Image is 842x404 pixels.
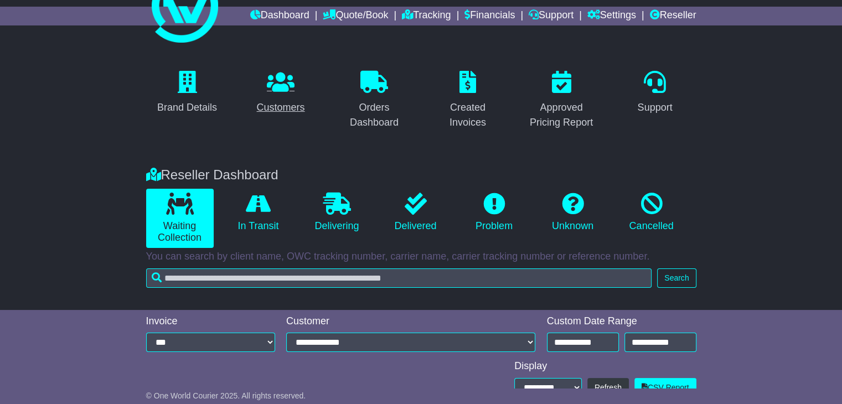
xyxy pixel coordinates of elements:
[539,189,607,236] a: Unknown
[657,268,696,288] button: Search
[256,100,304,115] div: Customers
[382,189,450,236] a: Delivered
[587,378,629,397] button: Refresh
[547,315,696,328] div: Custom Date Range
[150,67,224,119] a: Brand Details
[225,189,292,236] a: In Transit
[618,189,685,236] a: Cancelled
[141,167,702,183] div: Reseller Dashboard
[340,100,409,130] div: Orders Dashboard
[464,7,515,25] a: Financials
[333,67,416,134] a: Orders Dashboard
[434,100,502,130] div: Created Invoices
[146,251,696,263] p: You can search by client name, OWC tracking number, carrier name, carrier tracking number or refe...
[461,189,528,236] a: Problem
[427,67,509,134] a: Created Invoices
[630,67,679,119] a: Support
[587,7,636,25] a: Settings
[649,7,696,25] a: Reseller
[249,67,312,119] a: Customers
[529,7,574,25] a: Support
[146,315,276,328] div: Invoice
[146,189,214,248] a: Waiting Collection
[514,360,696,372] div: Display
[528,100,596,130] div: Approved Pricing Report
[146,391,306,400] span: © One World Courier 2025. All rights reserved.
[520,67,603,134] a: Approved Pricing Report
[634,378,696,397] a: CSV Report
[250,7,309,25] a: Dashboard
[286,315,536,328] div: Customer
[303,189,371,236] a: Delivering
[637,100,672,115] div: Support
[402,7,451,25] a: Tracking
[157,100,217,115] div: Brand Details
[323,7,388,25] a: Quote/Book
